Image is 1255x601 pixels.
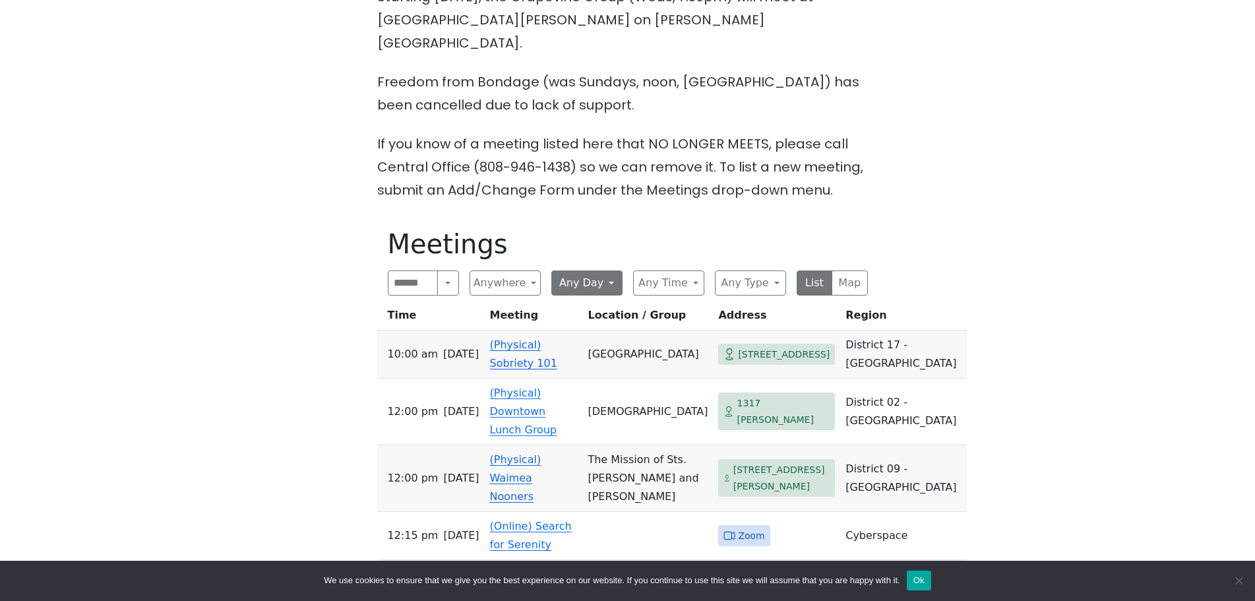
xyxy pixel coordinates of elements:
[551,270,623,296] button: Any Day
[470,270,541,296] button: Anywhere
[443,526,479,545] span: [DATE]
[907,571,931,590] button: Ok
[582,331,713,379] td: [GEOGRAPHIC_DATA]
[840,331,967,379] td: District 17 - [GEOGRAPHIC_DATA]
[443,345,479,364] span: [DATE]
[490,338,557,369] a: (Physical) Sobriety 101
[388,270,439,296] input: Search
[485,306,583,331] th: Meeting
[377,306,485,331] th: Time
[582,445,713,512] td: The Mission of Sts. [PERSON_NAME] and [PERSON_NAME]
[490,387,557,436] a: (Physical) Downtown Lunch Group
[437,270,458,296] button: Search
[443,402,479,421] span: [DATE]
[490,520,572,551] a: (Online) Search for Serenity
[715,270,786,296] button: Any Type
[388,469,439,488] span: 12:00 PM
[377,71,878,117] p: Freedom from Bondage (was Sundays, noon, [GEOGRAPHIC_DATA]) has been cancelled due to lack of sup...
[582,306,713,331] th: Location / Group
[388,402,439,421] span: 12:00 PM
[832,270,868,296] button: Map
[840,379,967,445] td: District 02 - [GEOGRAPHIC_DATA]
[490,453,541,503] a: (Physical) Waimea Nooners
[713,306,840,331] th: Address
[797,270,833,296] button: List
[582,379,713,445] td: [DEMOGRAPHIC_DATA]
[840,512,967,560] td: Cyberspace
[443,469,479,488] span: [DATE]
[388,228,868,260] h1: Meetings
[733,462,830,494] span: [STREET_ADDRESS][PERSON_NAME]
[377,133,878,202] p: If you know of a meeting listed here that NO LONGER MEETS, please call Central Office (808-946-14...
[738,346,830,363] span: [STREET_ADDRESS]
[324,574,900,587] span: We use cookies to ensure that we give you the best experience on our website. If you continue to ...
[388,526,439,545] span: 12:15 PM
[738,528,764,544] span: Zoom
[633,270,704,296] button: Any Time
[737,395,830,427] span: 1317 [PERSON_NAME]
[1232,574,1245,587] span: No
[840,445,967,512] td: District 09 - [GEOGRAPHIC_DATA]
[840,306,967,331] th: Region
[388,345,439,364] span: 10:00 AM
